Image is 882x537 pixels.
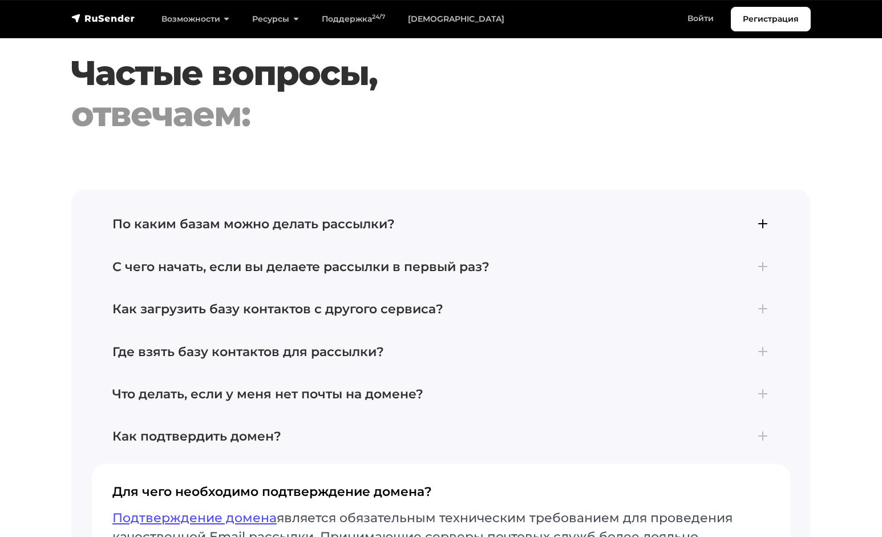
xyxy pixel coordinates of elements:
[71,94,748,135] div: отвечаем:
[71,13,135,24] img: RuSender
[310,7,397,31] a: Поддержка24/7
[112,217,770,232] h4: По каким базам можно делать рассылки?
[112,510,277,526] a: Подтверждение домена
[241,7,310,31] a: Ресурсы
[112,345,770,360] h4: Где взять базу контактов для рассылки?
[112,387,770,402] h4: Что делать, если у меня нет почты на домене?
[676,7,725,30] a: Войти
[112,484,770,508] h4: Для чего необходимо подтверждение домена?
[112,429,770,444] h4: Как подтвердить домен?
[397,7,516,31] a: [DEMOGRAPHIC_DATA]
[71,53,748,135] h2: Частые вопросы,
[112,260,770,274] h4: С чего начать, если вы делаете рассылки в первый раз?
[150,7,241,31] a: Возможности
[731,7,811,31] a: Регистрация
[112,302,770,317] h4: Как загрузить базу контактов с другого сервиса?
[372,13,385,21] sup: 24/7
